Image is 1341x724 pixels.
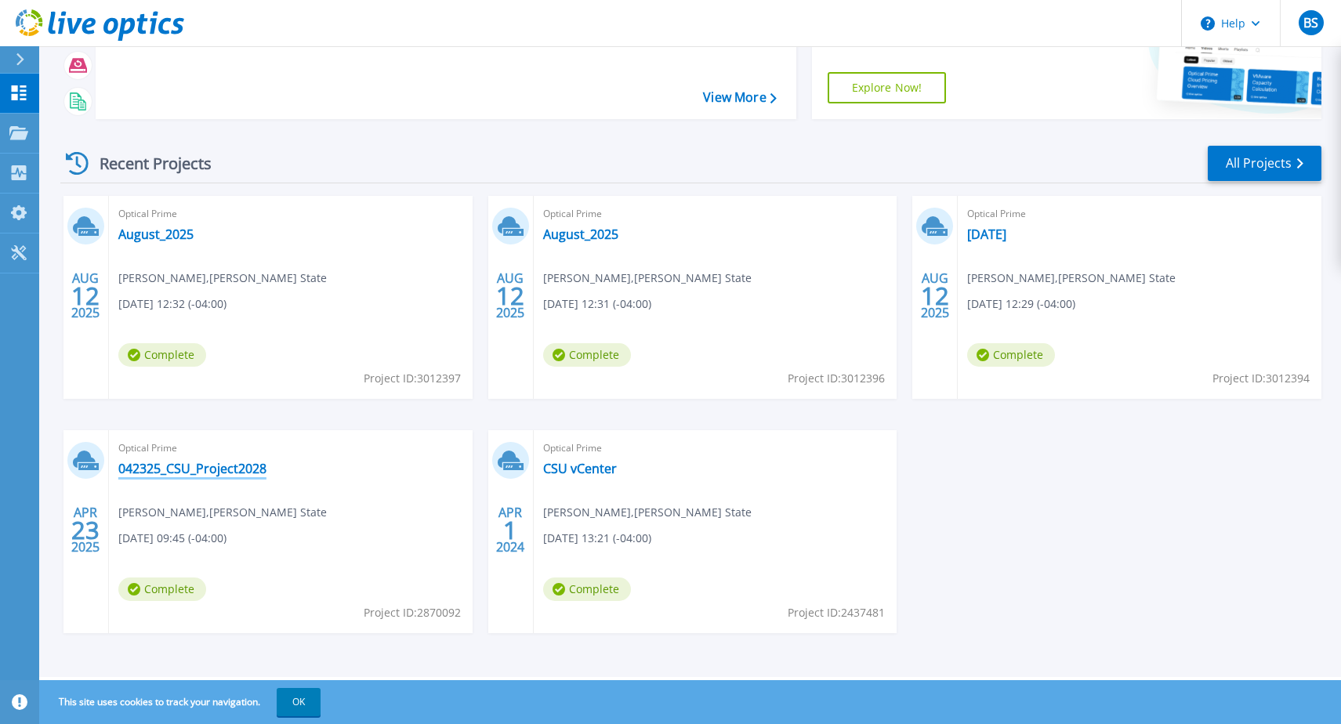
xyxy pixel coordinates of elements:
[967,270,1176,287] span: [PERSON_NAME] , [PERSON_NAME] State
[43,688,321,716] span: This site uses cookies to track your navigation.
[543,295,651,313] span: [DATE] 12:31 (-04:00)
[703,90,776,105] a: View More
[1303,16,1318,29] span: BS
[71,267,100,324] div: AUG 2025
[967,343,1055,367] span: Complete
[60,144,233,183] div: Recent Projects
[543,343,631,367] span: Complete
[118,295,227,313] span: [DATE] 12:32 (-04:00)
[71,501,100,559] div: APR 2025
[543,461,617,476] a: CSU vCenter
[788,370,885,387] span: Project ID: 3012396
[543,226,618,242] a: August_2025
[1212,370,1310,387] span: Project ID: 3012394
[495,501,525,559] div: APR 2024
[71,523,100,537] span: 23
[967,295,1075,313] span: [DATE] 12:29 (-04:00)
[543,530,651,547] span: [DATE] 13:21 (-04:00)
[503,523,517,537] span: 1
[543,205,888,223] span: Optical Prime
[71,289,100,302] span: 12
[277,688,321,716] button: OK
[921,289,949,302] span: 12
[118,226,194,242] a: August_2025
[543,504,752,521] span: [PERSON_NAME] , [PERSON_NAME] State
[118,504,327,521] span: [PERSON_NAME] , [PERSON_NAME] State
[118,577,206,601] span: Complete
[543,270,752,287] span: [PERSON_NAME] , [PERSON_NAME] State
[1208,146,1321,181] a: All Projects
[920,267,950,324] div: AUG 2025
[118,530,227,547] span: [DATE] 09:45 (-04:00)
[364,370,461,387] span: Project ID: 3012397
[118,270,327,287] span: [PERSON_NAME] , [PERSON_NAME] State
[543,440,888,457] span: Optical Prime
[495,267,525,324] div: AUG 2025
[543,577,631,601] span: Complete
[496,289,524,302] span: 12
[828,72,947,103] a: Explore Now!
[118,440,463,457] span: Optical Prime
[967,205,1312,223] span: Optical Prime
[967,226,1006,242] a: [DATE]
[118,461,266,476] a: 042325_CSU_Project2028
[788,604,885,621] span: Project ID: 2437481
[364,604,461,621] span: Project ID: 2870092
[118,205,463,223] span: Optical Prime
[118,343,206,367] span: Complete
